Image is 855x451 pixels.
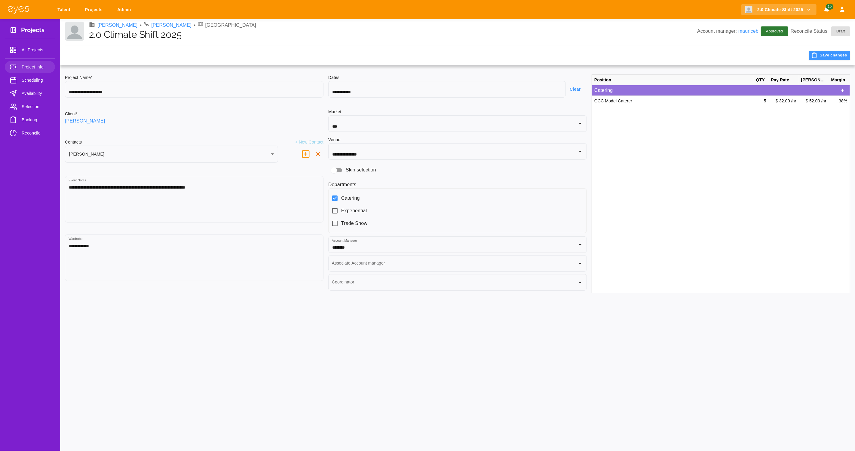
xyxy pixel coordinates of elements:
label: Account Manager [332,238,357,243]
button: Notifications [821,4,832,15]
a: Project Info [5,61,55,73]
button: Clear [566,84,587,95]
div: [PERSON_NAME] [799,75,829,85]
a: Availability [5,87,55,99]
p: Reconcile Status: [791,26,850,36]
div: outlined button group [838,86,847,95]
a: Scheduling [5,74,55,86]
span: All Projects [22,46,50,53]
span: Scheduling [22,77,50,84]
label: Event Notes [69,178,86,183]
h6: Client* [65,111,78,117]
h6: Venue [328,137,340,143]
button: delete [313,149,323,159]
p: [GEOGRAPHIC_DATA] [205,22,256,29]
h3: Projects [21,26,44,36]
p: + New Contact [295,139,323,146]
div: Skip selection [328,165,587,176]
p: Account manager: [697,28,758,35]
h6: Dates [328,74,587,81]
button: delete [299,147,313,161]
a: [PERSON_NAME] [97,22,138,29]
button: Open [576,259,584,268]
span: Availability [22,90,50,97]
a: Reconcile [5,127,55,139]
button: Open [576,278,584,287]
span: Booking [22,116,50,123]
span: Selection [22,103,50,110]
h1: 2.0 Climate Shift 2025 [89,29,697,40]
button: Open [576,119,584,128]
span: 10 [826,4,833,10]
div: Margin [829,75,850,85]
div: Position [592,75,754,85]
a: All Projects [5,44,55,56]
div: $ 52.00 /hr [799,96,829,106]
div: 5 [754,96,769,106]
img: Client logo [65,22,84,41]
span: Draft [833,28,849,34]
span: Reconcile [22,129,50,137]
a: Talent [54,4,76,15]
span: Catering [341,195,360,202]
div: $ 32.00 /hr [769,96,799,106]
span: Project Info [22,63,50,71]
div: QTY [754,75,769,85]
li: • [140,22,142,29]
div: [PERSON_NAME] [65,146,278,163]
span: Trade Show [341,220,367,227]
button: Save changes [809,51,850,60]
a: [PERSON_NAME] [151,22,192,29]
a: Booking [5,114,55,126]
h6: Contacts [65,139,82,146]
h6: Project Name* [65,74,323,81]
div: OCC Model Caterer [592,96,754,106]
a: Projects [81,4,109,15]
a: Selection [5,101,55,113]
button: Add Position [838,86,847,95]
span: Experiential [341,207,367,214]
div: Pay Rate [769,75,799,85]
button: 2.0 Climate Shift 2025 [741,4,817,15]
img: Client logo [745,6,752,13]
a: mauriceb [738,29,758,34]
a: [PERSON_NAME] [65,117,105,125]
label: Wardrobe [69,237,83,241]
button: Open [576,241,584,249]
button: Open [576,147,584,156]
p: Catering [594,87,838,94]
img: eye5 [7,5,29,14]
h6: Market [328,109,587,115]
div: 38% [829,96,850,106]
h6: Departments [328,181,587,188]
li: • [194,22,196,29]
span: Approved [762,28,787,34]
a: Admin [113,4,137,15]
